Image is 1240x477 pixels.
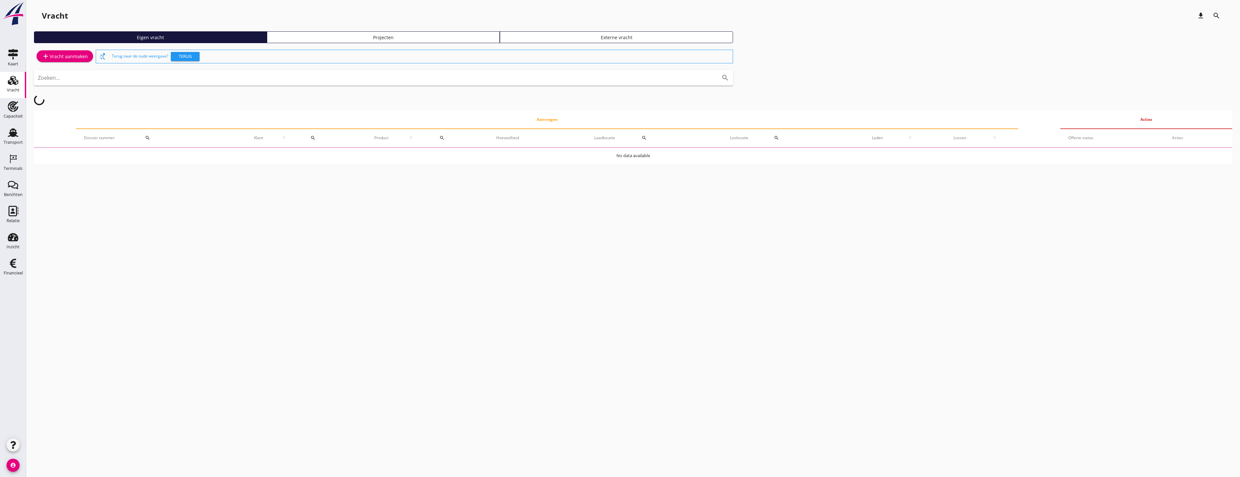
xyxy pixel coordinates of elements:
[245,135,272,141] span: Klant
[4,271,23,275] div: Financieel
[267,31,500,43] a: Projecten
[979,135,1010,140] i: arrow_upward
[42,10,68,21] div: Vracht
[774,135,779,140] i: search
[7,88,20,92] div: Vracht
[642,135,647,140] i: search
[145,135,150,140] i: search
[37,34,264,41] div: Eigen vracht
[496,135,579,141] div: Hoeveelheid
[112,50,730,63] div: Terug naar de oude weergave?
[171,52,200,61] button: Terug
[594,130,714,146] div: Laadlocatie
[503,34,730,41] div: Externe vracht
[1172,135,1224,141] div: Acties
[84,130,229,146] div: Dossier nummer
[7,245,20,249] div: Inzicht
[7,459,20,472] i: account_circle
[1068,135,1156,141] div: Offerte status
[34,31,267,43] a: Eigen vracht
[99,53,106,60] i: switch_access_shortcut
[76,110,1018,129] th: Aanvragen
[1213,12,1220,20] i: search
[34,148,1232,164] td: No data available
[42,52,50,60] i: add
[439,135,445,140] i: search
[4,114,23,118] div: Capaciteit
[4,166,23,171] div: Terminals
[1,2,25,26] img: logo-small.a267ee39.svg
[730,130,844,146] div: Loslocatie
[1197,12,1205,20] i: download
[4,192,23,197] div: Berichten
[721,74,729,82] i: search
[42,52,88,60] div: Vracht aanmaken
[399,135,424,140] i: arrow_upward
[37,50,93,62] a: Vracht aanmaken
[859,135,895,141] span: Laden
[364,135,398,141] span: Product
[272,135,295,140] i: arrow_upward
[500,31,733,43] a: Externe vracht
[4,140,23,144] div: Transport
[8,62,18,66] div: Kaart
[941,135,979,141] span: Lossen
[38,73,711,83] input: Zoeken...
[7,219,20,223] div: Relatie
[310,135,316,140] i: search
[173,53,197,60] div: Terug
[1060,110,1232,129] th: Acties
[895,135,925,140] i: arrow_upward
[270,34,497,41] div: Projecten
